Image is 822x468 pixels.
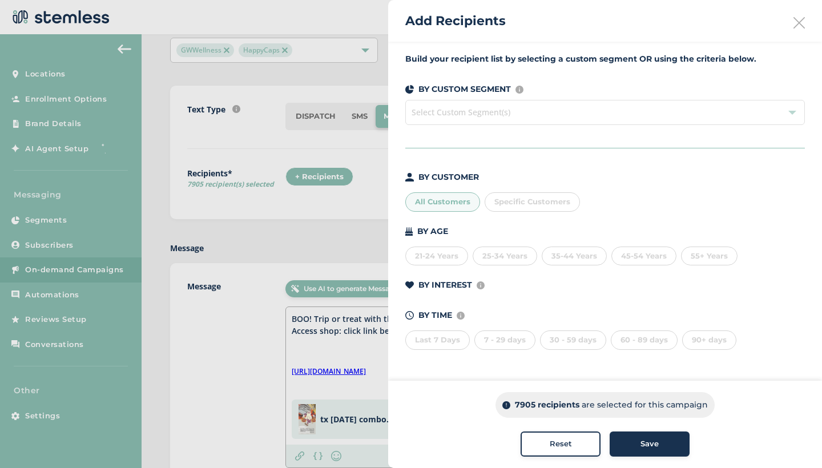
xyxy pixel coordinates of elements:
p: BY INTEREST [418,279,472,291]
div: 21-24 Years [405,247,468,266]
div: 90+ days [682,330,736,350]
img: icon-info-dark-48f6c5f3.svg [502,401,510,409]
div: 60 - 89 days [611,330,678,350]
img: icon-info-236977d2.svg [515,86,523,94]
span: Reset [550,438,572,450]
div: 7 - 29 days [474,330,535,350]
img: icon-heart-dark-29e6356f.svg [405,281,414,289]
img: icon-info-236977d2.svg [457,312,465,320]
div: 45-54 Years [611,247,676,266]
p: BY CUSTOMER [418,171,479,183]
p: BY CUSTOM SEGMENT [418,83,511,95]
p: are selected for this campaign [582,399,708,411]
div: Last 7 Days [405,330,470,350]
img: icon-info-236977d2.svg [477,281,485,289]
p: BY AGE [417,225,448,237]
p: BY TIME [418,309,452,321]
div: 25-34 Years [473,247,537,266]
button: Save [610,431,690,457]
img: icon-segments-dark-074adb27.svg [405,85,414,94]
button: Reset [521,431,601,457]
img: icon-person-dark-ced50e5f.svg [405,173,414,181]
div: 35-44 Years [542,247,607,266]
span: Save [640,438,659,450]
iframe: Chat Widget [765,413,822,468]
p: 7905 recipients [515,399,579,411]
span: Specific Customers [494,197,570,206]
div: 55+ Years [681,247,738,266]
img: icon-cake-93b2a7b5.svg [405,227,413,236]
h2: Add Recipients [405,11,506,30]
img: icon-time-dark-e6b1183b.svg [405,311,414,320]
div: All Customers [405,192,480,212]
div: 30 - 59 days [540,330,606,350]
label: Build your recipient list by selecting a custom segment OR using the criteria below. [405,53,805,65]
